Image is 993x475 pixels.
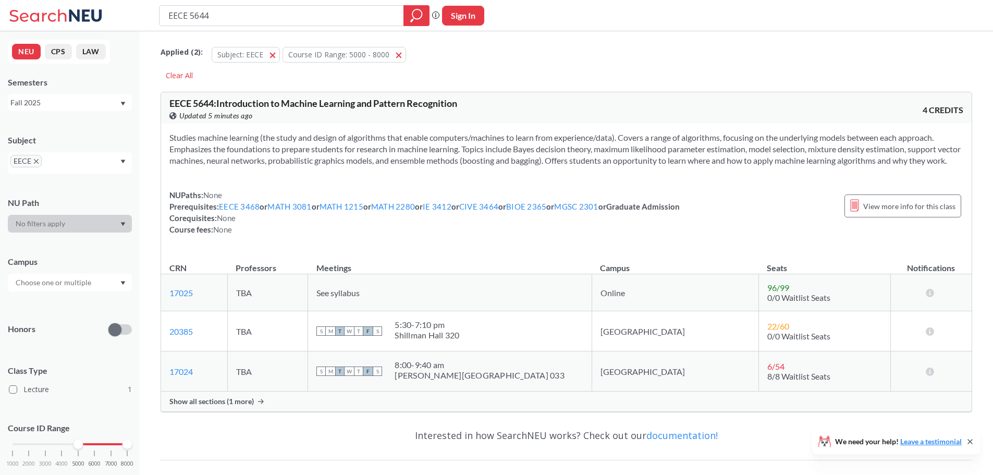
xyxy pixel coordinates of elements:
button: LAW [76,44,106,59]
span: Applied ( 2 ): [161,46,203,58]
span: 96 / 99 [767,283,789,293]
div: Dropdown arrow [8,274,132,291]
div: [PERSON_NAME][GEOGRAPHIC_DATA] 033 [395,370,565,381]
span: Updated 5 minutes ago [179,110,253,121]
div: Clear All [161,68,198,83]
span: 22 / 60 [767,321,789,331]
svg: Dropdown arrow [120,102,126,106]
div: NU Path [8,197,132,209]
span: 8000 [121,461,133,467]
th: Professors [227,252,308,274]
a: IE 3412 [423,202,451,211]
span: 7000 [105,461,117,467]
span: M [326,367,335,376]
th: Meetings [308,252,592,274]
div: Dropdown arrow [8,215,132,233]
svg: magnifying glass [410,8,423,23]
p: Honors [8,323,35,335]
div: Fall 2025 [10,97,119,108]
span: T [354,367,363,376]
div: Fall 2025Dropdown arrow [8,94,132,111]
div: Campus [8,256,132,267]
button: Course ID Range: 5000 - 8000 [283,47,406,63]
a: MATH 2280 [371,202,415,211]
span: Subject: EECE [217,50,263,59]
svg: X to remove pill [34,159,39,164]
span: 6 / 54 [767,361,784,371]
span: 0/0 Waitlist Seats [767,293,830,302]
th: Notifications [891,252,972,274]
div: CRN [169,262,187,274]
td: Online [592,274,758,311]
a: MGSC 2301 [554,202,598,211]
p: Course ID Range [8,422,132,434]
span: Show all sections (1 more) [169,397,254,406]
span: S [373,367,382,376]
td: TBA [227,274,308,311]
span: T [354,326,363,336]
td: [GEOGRAPHIC_DATA] [592,311,758,351]
span: None [213,225,232,234]
span: F [363,367,373,376]
a: BIOE 2365 [506,202,546,211]
button: NEU [12,44,41,59]
span: T [335,367,345,376]
a: MATH 3081 [267,202,311,211]
label: Lecture [9,383,132,396]
td: [GEOGRAPHIC_DATA] [592,351,758,392]
div: Shillman Hall 320 [395,330,459,340]
a: 20385 [169,326,193,336]
a: EECE 3468 [219,202,260,211]
section: Studies machine learning (the study and design of algorithms that enable computers/machines to le... [169,132,963,166]
th: Campus [592,252,758,274]
div: NUPaths: Prerequisites: or or or or or or or or Graduate Admission Corequisites: Course fees: [169,189,680,235]
svg: Dropdown arrow [120,160,126,164]
span: Course ID Range: 5000 - 8000 [288,50,389,59]
div: EECEX to remove pillDropdown arrow [8,152,132,174]
input: Class, professor, course number, "phrase" [167,7,396,25]
span: None [203,190,222,200]
span: Class Type [8,365,132,376]
a: 17025 [169,288,193,298]
div: Show all sections (1 more) [161,392,972,411]
input: Choose one or multiple [10,276,98,289]
div: magnifying glass [403,5,430,26]
div: Semesters [8,77,132,88]
span: 4000 [55,461,68,467]
span: F [363,326,373,336]
th: Seats [758,252,890,274]
span: W [345,326,354,336]
svg: Dropdown arrow [120,281,126,285]
span: View more info for this class [863,200,955,213]
span: 6000 [88,461,101,467]
span: We need your help! [835,438,962,445]
button: CPS [45,44,72,59]
span: T [335,326,345,336]
span: See syllabus [316,288,360,298]
span: 1 [128,384,132,395]
div: Subject [8,135,132,146]
span: M [326,326,335,336]
span: 1000 [6,461,19,467]
span: 8/8 Waitlist Seats [767,371,830,381]
a: Leave a testimonial [900,437,962,446]
span: S [373,326,382,336]
span: EECE 5644 : Introduction to Machine Learning and Pattern Recognition [169,98,457,109]
button: Subject: EECE [212,47,280,63]
svg: Dropdown arrow [120,222,126,226]
span: 5000 [72,461,84,467]
div: 8:00 - 9:40 am [395,360,565,370]
span: W [345,367,354,376]
div: 5:30 - 7:10 pm [395,320,459,330]
span: S [316,367,326,376]
span: None [217,213,236,223]
td: TBA [227,351,308,392]
a: documentation! [646,429,718,442]
span: 4 CREDITS [923,104,963,116]
button: Sign In [442,6,484,26]
span: 2000 [22,461,35,467]
span: EECEX to remove pill [10,155,42,167]
a: MATH 1215 [320,202,363,211]
div: Interested in how SearchNEU works? Check out our [161,420,972,450]
a: CIVE 3464 [459,202,498,211]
